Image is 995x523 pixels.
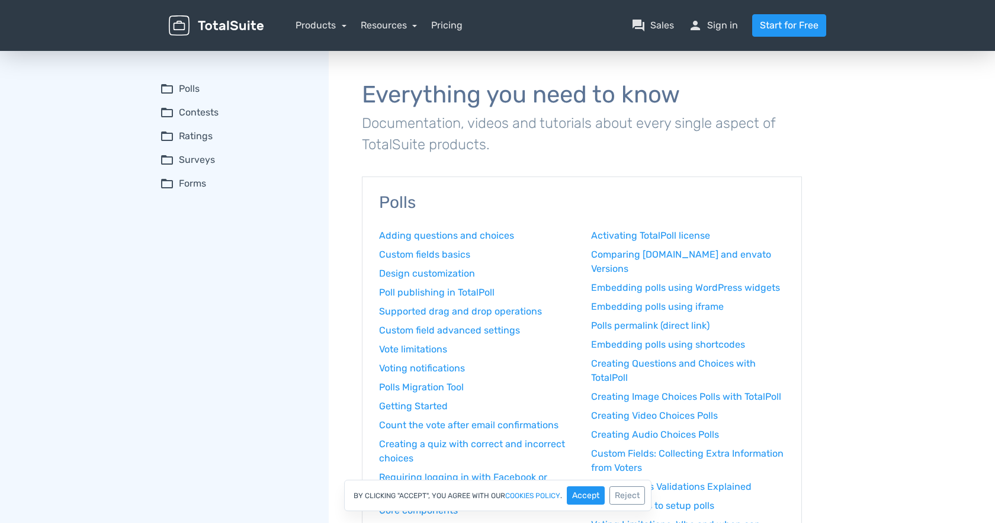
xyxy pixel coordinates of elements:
span: folder_open [160,82,174,96]
span: folder_open [160,177,174,191]
a: personSign in [688,18,738,33]
button: Reject [609,486,645,505]
span: folder_open [160,105,174,120]
a: Voting notifications [379,361,573,376]
a: Vote limitations [379,342,573,357]
p: Documentation, videos and tutorials about every single aspect of TotalSuite products. [362,113,802,155]
div: By clicking "Accept", you agree with our . [344,480,651,511]
a: Comparing [DOMAIN_NAME] and envato Versions [591,248,785,276]
span: person [688,18,702,33]
summary: folder_openPolls [160,82,312,96]
a: Count the vote after email confirmations [379,418,573,432]
summary: folder_openForms [160,177,312,191]
a: Products [296,20,346,31]
a: Embedding polls using shortcodes [591,338,785,352]
a: Poll publishing in TotalPoll [379,285,573,300]
a: Activating TotalPoll license [591,229,785,243]
a: Pricing [431,18,463,33]
a: Polls Migration Tool [379,380,573,394]
a: cookies policy [505,492,560,499]
a: Getting Started [379,399,573,413]
a: Embedding polls using WordPress widgets [591,281,785,295]
span: folder_open [160,153,174,167]
a: Creating Video Choices Polls [591,409,785,423]
span: question_answer [631,18,646,33]
a: Creating Audio Choices Polls [591,428,785,442]
a: Creating a quiz with correct and incorrect choices [379,437,573,466]
h1: Everything you need to know [362,82,802,108]
a: Design customization [379,267,573,281]
summary: folder_openSurveys [160,153,312,167]
summary: folder_openContests [160,105,312,120]
a: Custom Fields: Collecting Extra Information from Voters [591,447,785,475]
a: question_answerSales [631,18,674,33]
a: Requiring logging in with Facebook or Google to vote [379,470,573,499]
a: Supported drag and drop operations [379,304,573,319]
summary: folder_openRatings [160,129,312,143]
img: TotalSuite for WordPress [169,15,264,36]
a: Polls permalink (direct link) [591,319,785,333]
a: Custom field advanced settings [379,323,573,338]
a: Adding questions and choices [379,229,573,243]
button: Accept [567,486,605,505]
a: Embedding polls using iframe [591,300,785,314]
a: Creating Questions and Choices with TotalPoll [591,357,785,385]
span: folder_open [160,129,174,143]
a: Custom fields basics [379,248,573,262]
h3: Polls [379,194,785,212]
a: Resources [361,20,418,31]
a: Creating Image Choices Polls with TotalPoll [591,390,785,404]
a: Start for Free [752,14,826,37]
